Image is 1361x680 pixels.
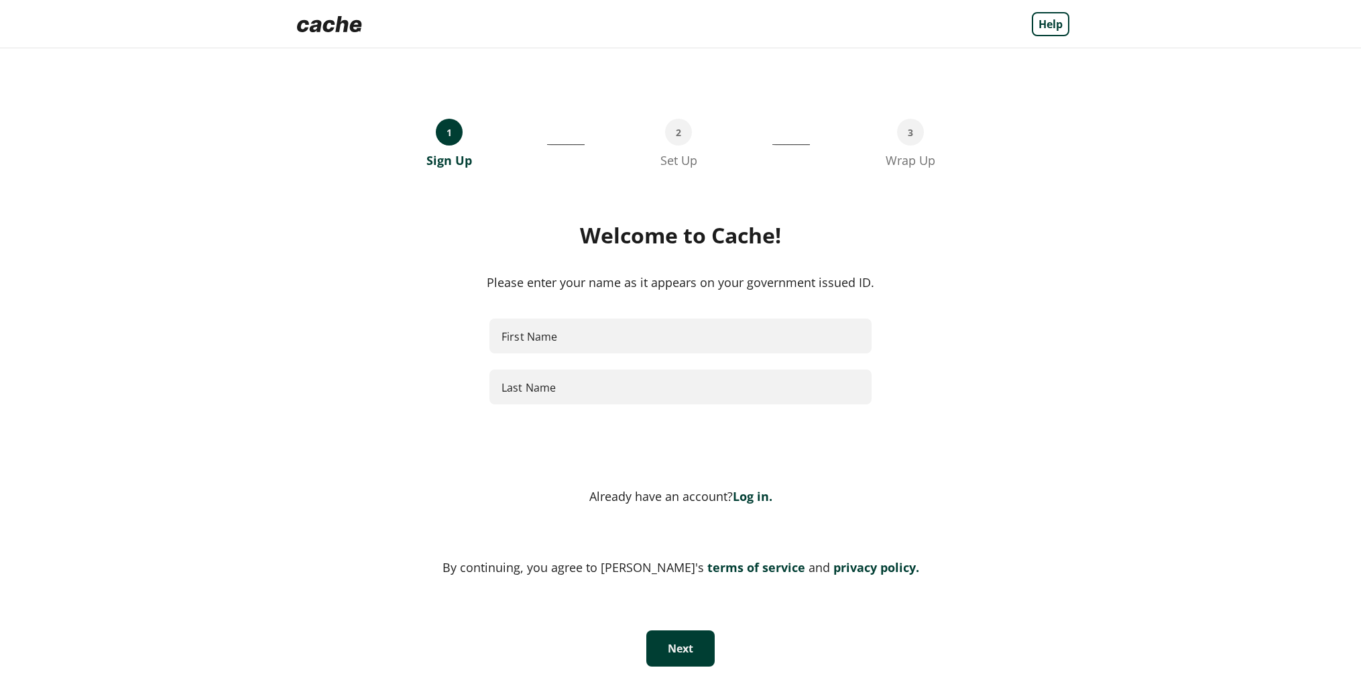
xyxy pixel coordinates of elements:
[646,630,715,667] button: Next
[436,119,463,146] div: 1
[830,559,919,575] a: privacy policy.
[292,488,1069,504] div: Already have an account?
[547,119,585,168] div: __________________________________
[426,152,472,168] div: Sign Up
[897,119,924,146] div: 3
[292,11,367,38] img: Logo
[772,119,810,168] div: ___________________________________
[886,152,935,168] div: Wrap Up
[292,222,1069,249] div: Welcome to Cache!
[665,119,692,146] div: 2
[292,273,1069,292] div: Please enter your name as it appears on your government issued ID.
[1032,12,1069,36] a: Help
[660,152,697,168] div: Set Up
[733,488,772,504] a: Log in.
[292,558,1069,577] div: By continuing, you agree to [PERSON_NAME]'s and
[704,559,805,575] a: terms of service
